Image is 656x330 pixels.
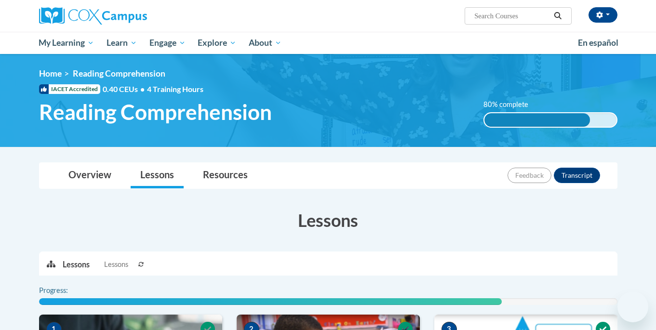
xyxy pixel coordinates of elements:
button: Feedback [508,168,551,183]
img: Cox Campus [39,7,147,25]
a: Learn [100,32,143,54]
div: 80% complete [484,113,590,127]
a: Cox Campus [39,7,222,25]
h3: Lessons [39,208,617,232]
a: En español [572,33,625,53]
a: My Learning [33,32,101,54]
iframe: Button to launch messaging window [617,291,648,322]
span: Lessons [104,259,128,270]
a: Lessons [131,163,184,188]
span: Reading Comprehension [73,68,165,79]
span: Explore [198,37,236,49]
span: Reading Comprehension [39,99,272,125]
span: 0.40 CEUs [103,84,147,94]
span: Learn [107,37,137,49]
span: En español [578,38,618,48]
input: Search Courses [473,10,550,22]
a: About [242,32,288,54]
div: Main menu [25,32,632,54]
span: My Learning [39,37,94,49]
span: • [140,84,145,93]
button: Search [550,10,565,22]
button: Transcript [554,168,600,183]
a: Overview [59,163,121,188]
span: About [249,37,281,49]
label: Progress: [39,285,94,296]
label: 80% complete [483,99,539,110]
a: Resources [193,163,257,188]
a: Explore [191,32,242,54]
button: Account Settings [589,7,617,23]
p: Lessons [63,259,90,270]
span: Engage [149,37,186,49]
a: Engage [143,32,192,54]
a: Home [39,68,62,79]
span: IACET Accredited [39,84,100,94]
span: 4 Training Hours [147,84,203,93]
